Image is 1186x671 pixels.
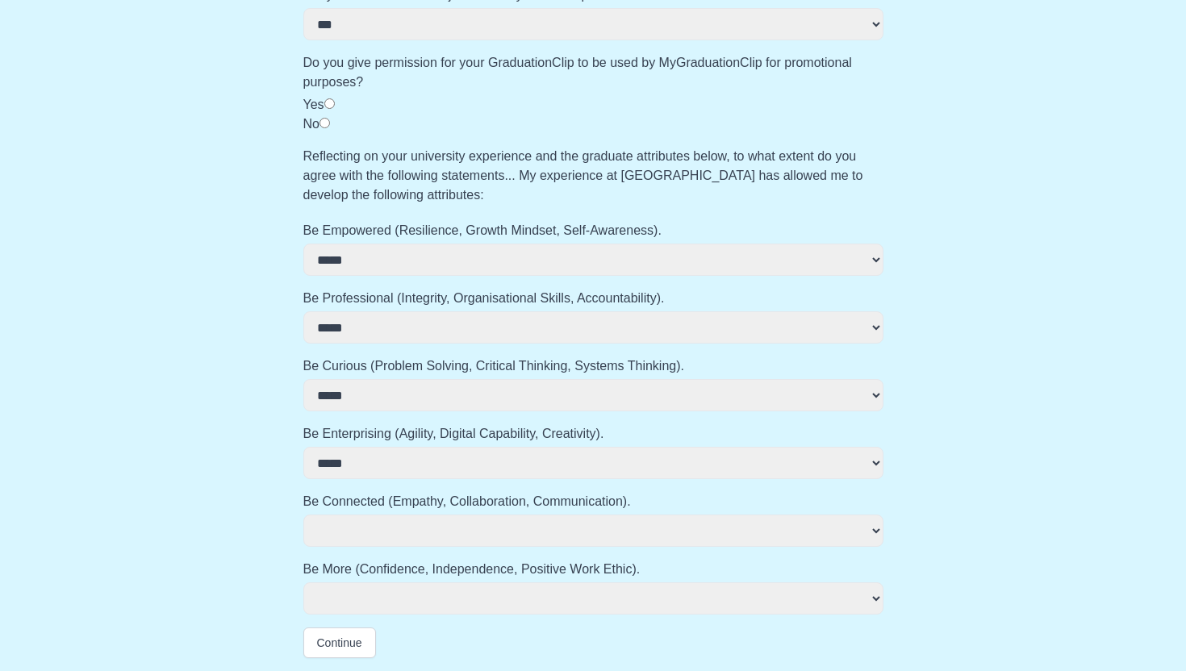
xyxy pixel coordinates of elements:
[303,424,883,444] label: Be Enterprising (Agility, Digital Capability, Creativity).
[303,356,883,376] label: Be Curious (Problem Solving, Critical Thinking, Systems Thinking).
[303,117,319,131] label: No
[303,221,883,240] label: Be Empowered (Resilience, Growth Mindset, Self-Awareness).
[303,289,883,308] label: Be Professional (Integrity, Organisational Skills, Accountability).
[303,627,376,658] button: Continue
[303,560,883,579] label: Be More (Confidence, Independence, Positive Work Ethic).
[303,53,883,92] label: Do you give permission for your GraduationClip to be used by MyGraduationClip for promotional pur...
[303,98,324,111] label: Yes
[303,492,883,511] label: Be Connected (Empathy, Collaboration, Communication).
[303,147,883,205] label: Reflecting on your university experience and the graduate attributes below, to what extent do you...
